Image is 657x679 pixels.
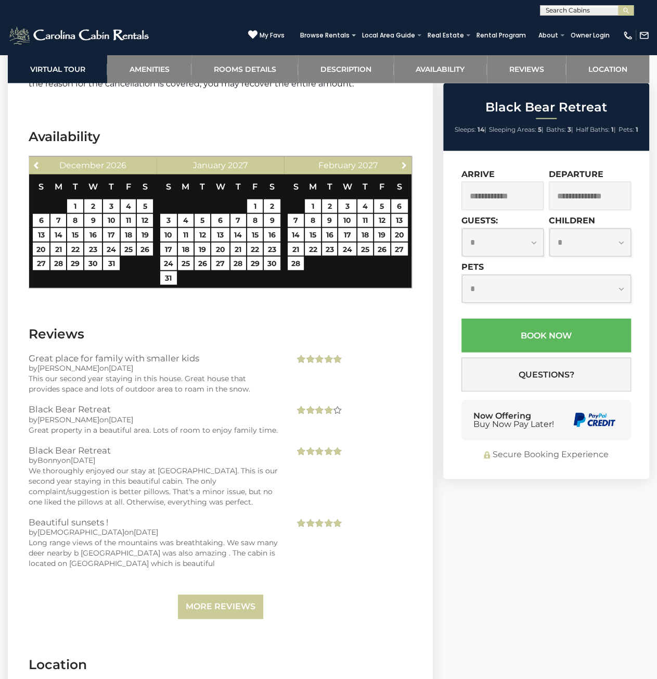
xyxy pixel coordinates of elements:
[446,100,647,114] h2: Black Bear Retreat
[121,214,136,228] a: 11
[29,518,279,527] h3: Beautiful sunsets !
[137,243,153,256] a: 26
[455,125,476,133] span: Sleeps:
[623,30,633,41] img: phone-regular-white.png
[305,228,321,242] a: 15
[338,199,356,213] a: 3
[338,243,356,256] a: 24
[374,214,390,228] a: 12
[264,199,280,213] a: 2
[288,257,304,270] a: 28
[211,257,229,270] a: 27
[247,228,263,242] a: 15
[160,243,177,256] a: 17
[160,228,177,242] a: 10
[374,228,390,242] a: 19
[103,214,120,228] a: 10
[461,216,498,225] label: Guests:
[546,125,566,133] span: Baths:
[37,415,99,424] span: [PERSON_NAME]
[193,160,226,170] span: January
[461,449,631,461] div: Secure Booking Experience
[103,243,120,256] a: 24
[338,214,356,228] a: 10
[568,125,571,133] strong: 3
[391,214,408,228] a: 13
[8,25,152,46] img: White-1-2.png
[236,182,241,192] span: Thursday
[84,257,102,270] a: 30
[397,158,410,171] a: Next
[343,182,352,192] span: Wednesday
[619,125,634,133] span: Pets:
[8,55,107,83] a: Virtual Tour
[478,125,484,133] strong: 14
[363,182,368,192] span: Thursday
[50,214,66,228] a: 7
[422,28,469,43] a: Real Estate
[636,125,638,133] strong: 1
[166,182,171,192] span: Sunday
[230,228,246,242] a: 14
[264,228,280,242] a: 16
[121,199,136,213] a: 4
[29,128,412,146] h3: Availability
[269,182,275,192] span: Saturday
[247,214,263,228] a: 8
[38,182,44,192] span: Sunday
[264,257,280,270] a: 30
[357,160,377,170] span: 2027
[211,214,229,228] a: 6
[121,243,136,256] a: 25
[394,55,487,83] a: Availability
[160,214,177,228] a: 3
[67,243,83,256] a: 22
[461,319,631,353] button: Book Now
[247,243,263,256] a: 22
[178,228,194,242] a: 11
[107,55,191,83] a: Amenities
[191,55,298,83] a: Rooms Details
[103,228,120,242] a: 17
[160,271,177,285] a: 31
[260,31,285,40] span: My Favs
[200,182,205,192] span: Tuesday
[67,257,83,270] a: 29
[264,243,280,256] a: 23
[137,214,153,228] a: 12
[67,228,83,242] a: 15
[103,257,120,270] a: 31
[29,405,279,414] h3: Black Bear Retreat
[288,228,304,242] a: 14
[29,363,279,373] div: by on
[195,243,210,256] a: 19
[30,158,43,171] a: Previous
[29,656,412,674] h3: Location
[455,123,486,136] li: |
[37,456,61,465] span: Bonny
[106,160,126,170] span: 2026
[29,425,279,435] div: Great property in a beautiful area. Lots of room to enjoy family time.
[471,28,531,43] a: Rental Program
[137,228,153,242] a: 19
[546,123,573,136] li: |
[400,161,408,169] span: Next
[549,216,595,225] label: Children
[109,415,133,424] span: [DATE]
[33,214,49,228] a: 6
[67,214,83,228] a: 8
[84,214,102,228] a: 9
[84,243,102,256] a: 23
[357,28,420,43] a: Local Area Guide
[327,182,332,192] span: Tuesday
[374,243,390,256] a: 26
[109,182,114,192] span: Thursday
[322,228,338,242] a: 16
[195,228,210,242] a: 12
[230,214,246,228] a: 7
[293,182,299,192] span: Sunday
[103,199,120,213] a: 3
[215,182,225,192] span: Wednesday
[121,228,136,242] a: 18
[182,182,189,192] span: Monday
